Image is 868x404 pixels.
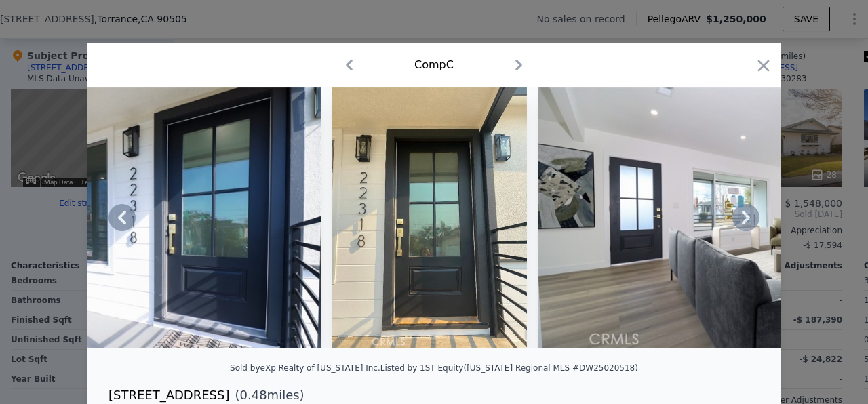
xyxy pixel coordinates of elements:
div: Comp C [414,57,454,73]
img: Property Img [332,87,527,348]
div: Listed by 1ST Equity ([US_STATE] Regional MLS #DW25020518) [380,363,638,373]
div: Sold by eXp Realty of [US_STATE] Inc . [230,363,380,373]
span: 0.48 [240,388,267,402]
